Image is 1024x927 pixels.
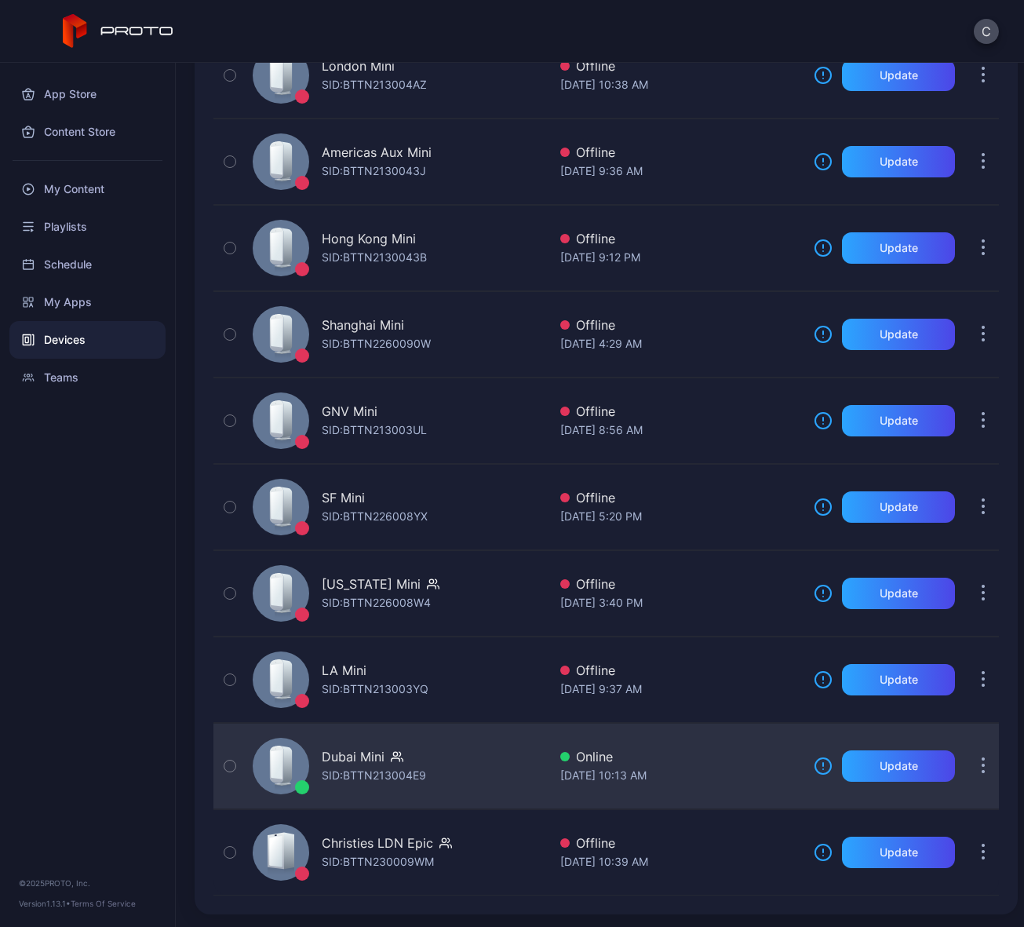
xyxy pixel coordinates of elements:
[322,488,365,507] div: SF Mini
[9,208,166,246] a: Playlists
[560,57,801,75] div: Offline
[322,575,421,593] div: [US_STATE] Mini
[560,680,801,699] div: [DATE] 9:37 AM
[322,75,427,94] div: SID: BTTN213004AZ
[322,852,434,871] div: SID: BTTN230009WM
[842,491,955,523] button: Update
[842,60,955,91] button: Update
[880,760,918,772] div: Update
[880,846,918,859] div: Update
[322,680,428,699] div: SID: BTTN213003YQ
[842,837,955,868] button: Update
[322,661,366,680] div: LA Mini
[322,162,426,181] div: SID: BTTN2130043J
[880,501,918,513] div: Update
[322,834,433,852] div: Christies LDN Epic
[880,673,918,686] div: Update
[560,248,801,267] div: [DATE] 9:12 PM
[9,321,166,359] a: Devices
[560,316,801,334] div: Offline
[9,170,166,208] a: My Content
[560,661,801,680] div: Offline
[322,248,427,267] div: SID: BTTN2130043B
[322,593,431,612] div: SID: BTTN226008W4
[322,57,395,75] div: London Mini
[974,19,999,44] button: C
[322,143,432,162] div: Americas Aux Mini
[322,229,416,248] div: Hong Kong Mini
[560,421,801,440] div: [DATE] 8:56 AM
[19,899,71,908] span: Version 1.13.1 •
[560,162,801,181] div: [DATE] 9:36 AM
[880,69,918,82] div: Update
[560,834,801,852] div: Offline
[880,414,918,427] div: Update
[560,575,801,593] div: Offline
[842,146,955,177] button: Update
[9,283,166,321] a: My Apps
[71,899,136,908] a: Terms Of Service
[842,578,955,609] button: Update
[560,507,801,526] div: [DATE] 5:20 PM
[560,334,801,353] div: [DATE] 4:29 AM
[842,319,955,350] button: Update
[560,143,801,162] div: Offline
[560,766,801,785] div: [DATE] 10:13 AM
[560,402,801,421] div: Offline
[880,242,918,254] div: Update
[880,155,918,168] div: Update
[322,402,377,421] div: GNV Mini
[9,75,166,113] a: App Store
[9,359,166,396] a: Teams
[560,593,801,612] div: [DATE] 3:40 PM
[880,587,918,600] div: Update
[322,766,426,785] div: SID: BTTN213004E9
[880,328,918,341] div: Update
[9,246,166,283] a: Schedule
[322,316,404,334] div: Shanghai Mini
[322,334,431,353] div: SID: BTTN2260090W
[9,113,166,151] a: Content Store
[842,750,955,782] button: Update
[560,229,801,248] div: Offline
[842,405,955,436] button: Update
[322,421,427,440] div: SID: BTTN213003UL
[322,747,384,766] div: Dubai Mini
[560,852,801,871] div: [DATE] 10:39 AM
[560,75,801,94] div: [DATE] 10:38 AM
[322,507,428,526] div: SID: BTTN226008YX
[842,664,955,695] button: Update
[842,232,955,264] button: Update
[560,488,801,507] div: Offline
[560,747,801,766] div: Online
[19,877,156,889] div: © 2025 PROTO, Inc.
